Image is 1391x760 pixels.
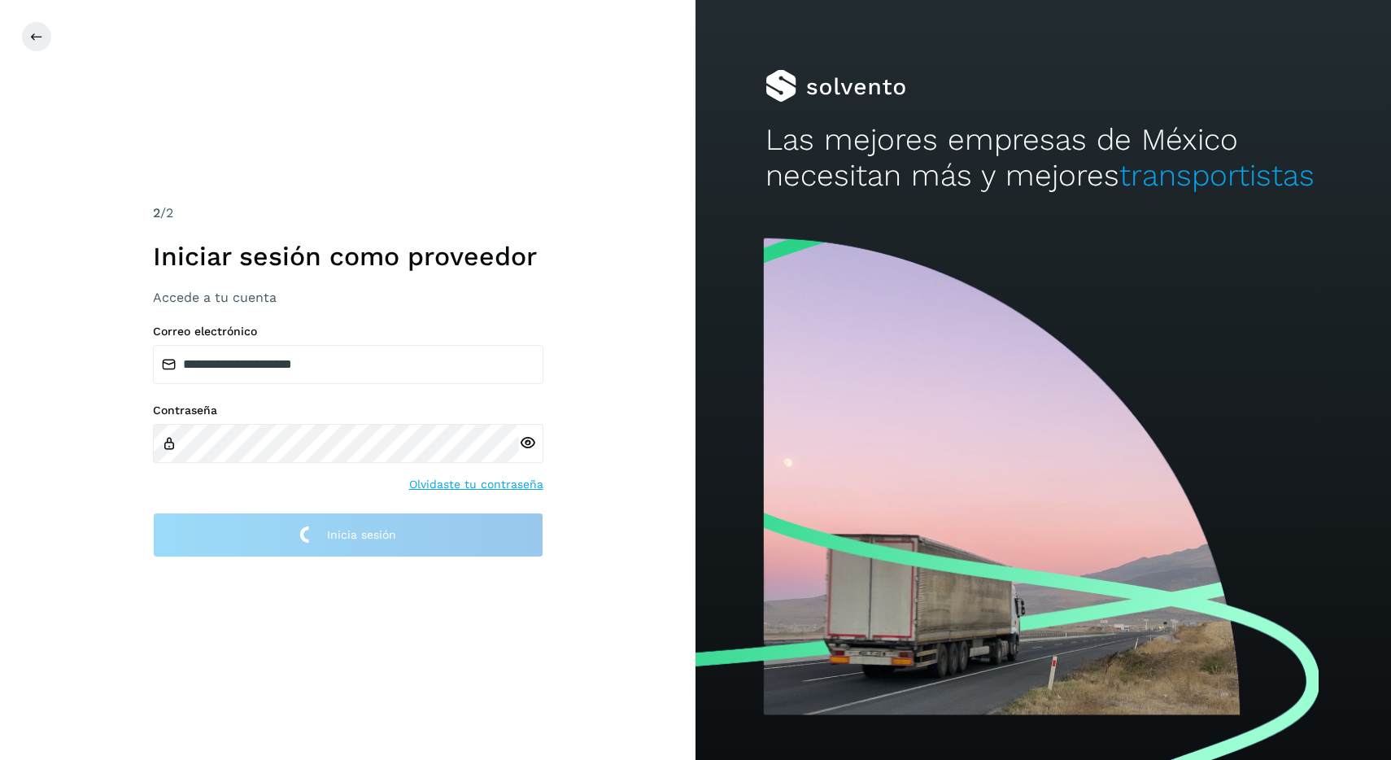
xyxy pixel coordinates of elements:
h3: Accede a tu cuenta [153,290,543,305]
h2: Las mejores empresas de México necesitan más y mejores [765,122,1322,194]
button: Inicia sesión [153,513,543,557]
span: Inicia sesión [327,529,396,540]
label: Contraseña [153,404,543,417]
div: /2 [153,203,543,223]
h1: Iniciar sesión como proveedor [153,241,543,272]
label: Correo electrónico [153,325,543,339]
a: Olvidaste tu contraseña [409,476,543,493]
span: transportistas [1119,158,1315,193]
span: 2 [153,205,160,221]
